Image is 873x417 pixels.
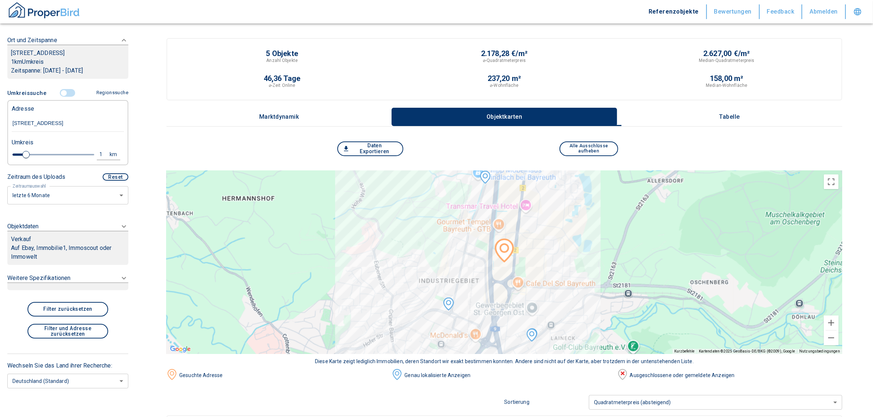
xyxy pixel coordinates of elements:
[617,369,628,380] img: image
[103,173,128,181] button: Reset
[11,49,125,58] p: [STREET_ADDRESS]
[760,4,803,19] button: Feedback
[177,372,392,379] div: Gesuchte Adresse
[641,4,707,19] button: Referenzobjekte
[824,174,839,189] button: Vollbildansicht ein/aus
[11,235,31,244] p: Verkauf
[266,50,298,57] p: 5 Objekte
[7,274,70,283] p: Weitere Spezifikationen
[27,324,108,339] button: Filter und Adresse zurücksetzen
[112,150,118,159] div: km
[589,392,842,412] div: Quadratmeterpreis (absteigend)
[403,372,617,379] div: Genau lokalisierte Anzeigen
[674,349,694,354] button: Kurzbefehle
[97,149,120,160] button: 1km
[488,75,521,82] p: 237,20 m²
[93,86,128,99] button: Regionssuche
[628,372,842,379] div: Ausgeschlossene oder gemeldete Anzeigen
[7,371,128,391] div: Deutschland (Standard)
[392,369,403,380] img: image
[7,86,49,100] button: Umkreissuche
[264,75,301,82] p: 46,36 Tage
[259,114,299,120] p: Marktdynamik
[11,58,125,66] p: 1 km Umkreis
[11,244,125,261] p: Auf Ebay, Immobilie1, Immoscout oder Immowelt
[707,4,760,19] button: Bewertungen
[802,4,846,19] button: Abmelden
[266,57,298,64] p: Anzahl Objekte
[703,50,750,57] p: 2.627,00 €/m²
[7,1,81,22] button: ProperBird Logo and Home Button
[7,222,39,231] p: Objektdaten
[7,361,128,370] p: Wechseln Sie das Land ihrer Recherche:
[337,141,403,156] button: Daten Exportieren
[699,57,755,64] p: Median-Quadratmeterpreis
[490,82,518,89] p: ⌀-Wohnfläche
[166,108,842,126] div: wrapped label tabs example
[824,331,839,345] button: Verkleinern
[505,398,589,406] p: Sortierung
[27,302,108,317] button: Filter zurücksetzen
[168,344,192,354] img: Google
[7,1,81,19] img: ProperBird Logo and Home Button
[166,358,842,365] div: Diese Karte zeigt lediglich Immobilien, deren Standort wir exakt bestimmen konnten. Andere sind n...
[560,141,618,156] button: Alle Ausschlüsse aufheben
[12,115,124,132] input: Adresse ändern
[7,185,128,205] div: letzte 6 Monate
[824,315,839,330] button: Vergrößern
[711,114,748,120] p: Tabelle
[12,138,33,147] p: Umkreis
[166,369,177,380] img: image
[11,66,125,75] p: Zeitspanne: [DATE] - [DATE]
[486,114,522,120] p: Objektkarten
[12,104,34,113] p: Adresse
[168,344,192,354] a: Dieses Gebiet in Google Maps öffnen (in neuem Fenster)
[7,29,128,86] div: Ort und Zeitspanne[STREET_ADDRESS]1kmUmkreisZeitspanne: [DATE] - [DATE]
[7,218,128,269] div: ObjektdatenVerkaufAuf Ebay, Immobilie1, Immoscout oder Immowelt
[7,269,128,295] div: Weitere Spezifikationen
[699,349,795,353] span: Kartendaten ©2025 GeoBasis-DE/BKG (©2009), Google
[269,82,295,89] p: ⌀-Zeit Online
[481,50,528,57] p: 2.178,28 €/m²
[799,349,840,353] a: Nutzungsbedingungen (wird in neuem Tab geöffnet)
[99,150,112,159] div: 1
[7,173,65,181] p: Zeitraum des Uploads
[710,75,744,82] p: 158,00 m²
[706,82,747,89] p: Median-Wohnfläche
[7,36,57,45] p: Ort und Zeitspanne
[483,57,526,64] p: ⌀-Quadratmeterpreis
